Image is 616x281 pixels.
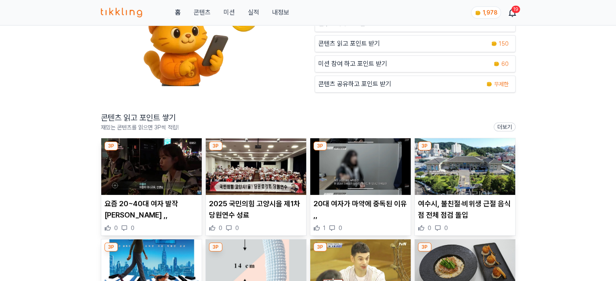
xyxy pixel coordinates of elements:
[219,224,222,232] span: 0
[101,8,143,17] img: 티끌링
[205,138,307,236] div: 3P 2025 국민의힘 고양시을 제1차 당원연수 성료 2025 국민의힘 고양시을 제1차 당원연수 성료 0 0
[318,39,380,49] p: 콘텐츠 읽고 포인트 받기
[104,243,118,251] div: 3P
[313,142,327,150] div: 3P
[175,8,180,17] a: 홈
[499,40,509,48] span: 150
[315,55,516,72] button: 미션 참여 하고 포인트 받기 coin 60
[310,138,411,236] div: 3P 20대 여자가 마약에 중독된 이유 ,, 20대 여자가 마약에 중독된 이유 ,, 1 0
[483,9,497,16] span: 1,978
[209,198,303,221] p: 2025 국민의힘 고양시을 제1차 당원연수 성료
[114,224,118,232] span: 0
[101,138,202,195] img: 요즘 20~40대 여자 발작 버튼 ,,
[428,224,431,232] span: 0
[104,198,198,221] p: 요즘 20~40대 여자 발작 [PERSON_NAME] ,,
[494,80,509,88] span: 무제한
[101,123,179,131] p: 재밌는 콘텐츠를 읽으면 3P씩 적립!
[247,8,259,17] a: 실적
[418,198,512,221] p: 여수시, 불친절·비위생 근절 음식점 전체 점검 돌입
[414,138,516,236] div: 3P 여수시, 불친절·비위생 근절 음식점 전체 점검 돌입 여수시, 불친절·비위생 근절 음식점 전체 점검 돌입 0 0
[315,35,516,52] a: 콘텐츠 읽고 포인트 받기 coin 150
[193,8,210,17] a: 콘텐츠
[223,8,234,17] button: 미션
[509,8,516,17] a: 19
[315,76,516,93] a: 콘텐츠 공유하고 포인트 받기 coin 무제한
[501,60,509,68] span: 60
[475,10,481,16] img: coin
[101,138,202,236] div: 3P 요즘 20~40대 여자 발작 버튼 ,, 요즘 20~40대 여자 발작 [PERSON_NAME] ,, 0 0
[318,59,387,69] p: 미션 참여 하고 포인트 받기
[444,224,448,232] span: 0
[131,224,134,232] span: 0
[486,81,492,87] img: coin
[313,243,327,251] div: 3P
[418,243,431,251] div: 3P
[471,6,499,19] a: coin 1,978
[310,138,411,195] img: 20대 여자가 마약에 중독된 이유 ,,
[323,224,326,232] span: 1
[209,243,222,251] div: 3P
[104,142,118,150] div: 3P
[493,61,500,67] img: coin
[494,123,516,131] a: 더보기
[206,138,306,195] img: 2025 국민의힘 고양시을 제1차 당원연수 성료
[418,142,431,150] div: 3P
[318,79,391,89] p: 콘텐츠 공유하고 포인트 받기
[512,6,520,13] div: 19
[209,142,222,150] div: 3P
[235,224,239,232] span: 0
[313,198,407,221] p: 20대 여자가 마약에 중독된 이유 ,,
[491,40,497,47] img: coin
[101,112,179,123] h2: 콘텐츠 읽고 포인트 쌓기
[339,224,342,232] span: 0
[415,138,515,195] img: 여수시, 불친절·비위생 근절 음식점 전체 점검 돌입
[272,8,289,17] a: 내정보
